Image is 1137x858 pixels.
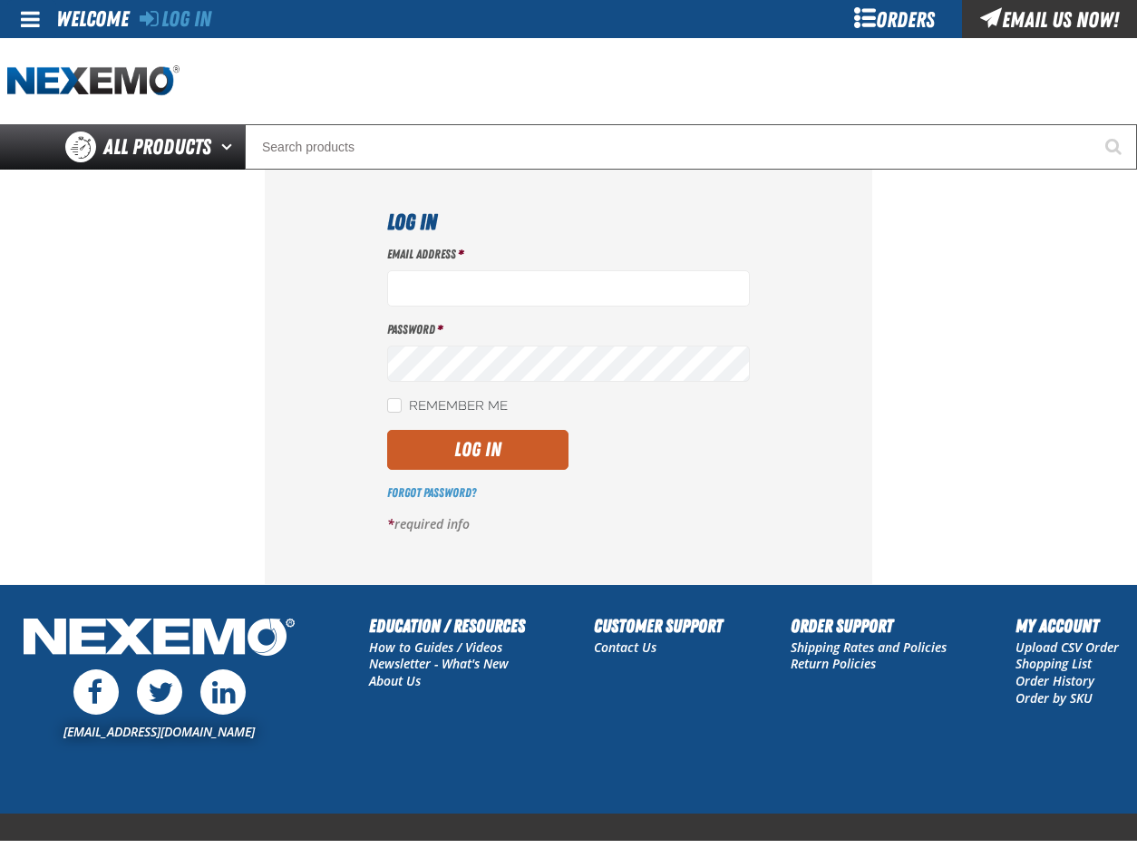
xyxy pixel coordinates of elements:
a: How to Guides / Videos [369,639,502,656]
h1: Log In [387,206,750,239]
h2: Customer Support [594,612,723,639]
a: [EMAIL_ADDRESS][DOMAIN_NAME] [63,723,255,740]
a: Forgot Password? [387,485,476,500]
h2: Order Support [791,612,947,639]
a: About Us [369,672,421,689]
img: Nexemo Logo [18,612,300,666]
label: Remember Me [387,398,508,415]
label: Email Address [387,246,750,263]
span: All Products [103,131,211,163]
p: required info [387,516,750,533]
input: Remember Me [387,398,402,413]
a: Newsletter - What's New [369,655,509,672]
label: Password [387,321,750,338]
a: Return Policies [791,655,876,672]
img: Nexemo logo [7,65,180,97]
h2: My Account [1016,612,1119,639]
a: Upload CSV Order [1016,639,1119,656]
a: Shopping List [1016,655,1092,672]
a: Order by SKU [1016,689,1093,707]
a: Contact Us [594,639,656,656]
input: Search [245,124,1137,170]
a: Home [7,65,180,97]
button: Start Searching [1092,124,1137,170]
a: Shipping Rates and Policies [791,639,947,656]
button: Log In [387,430,568,470]
button: Open All Products pages [215,124,245,170]
h2: Education / Resources [369,612,525,639]
a: Order History [1016,672,1094,689]
a: Log In [140,6,211,32]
